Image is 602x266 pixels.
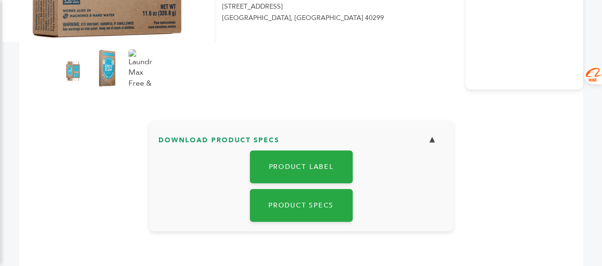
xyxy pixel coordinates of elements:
[420,130,444,150] button: ▼
[128,49,152,87] img: Laundry Max Free & Clear 8 units per case 0.0 oz
[158,130,444,158] h3: Download Product Specs
[250,150,353,183] a: Product Label
[222,1,456,24] p: [STREET_ADDRESS] [GEOGRAPHIC_DATA], [GEOGRAPHIC_DATA] 40299
[95,49,119,87] img: Laundry Max Free & Clear 8 units per case 0.0 oz
[250,189,353,222] a: Product Specs
[62,49,86,87] img: Laundry Max Free & Clear 8 units per case 0.0 oz Product Label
